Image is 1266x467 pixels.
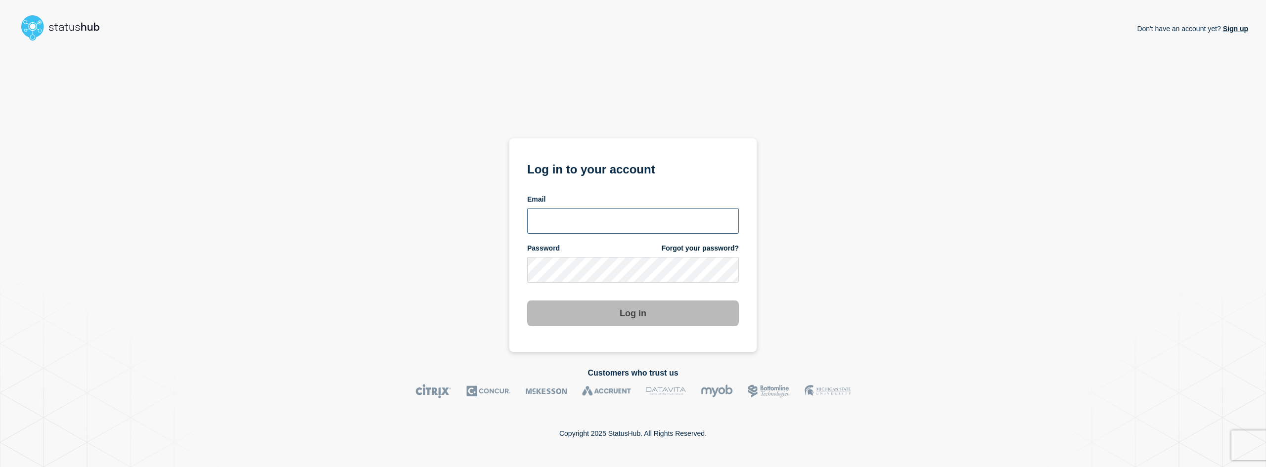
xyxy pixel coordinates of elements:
h2: Customers who trust us [18,369,1248,378]
span: Password [527,244,560,253]
input: password input [527,257,739,283]
span: Email [527,195,545,204]
button: Log in [527,300,739,326]
img: Concur logo [466,384,511,398]
h1: Log in to your account [527,159,739,177]
a: Sign up [1221,25,1248,33]
img: StatusHub logo [18,12,112,43]
img: Accruent logo [582,384,631,398]
p: Copyright 2025 StatusHub. All Rights Reserved. [559,429,707,437]
img: Bottomline logo [748,384,790,398]
img: McKesson logo [526,384,567,398]
img: MSU logo [805,384,851,398]
img: DataVita logo [646,384,686,398]
a: Forgot your password? [662,244,739,253]
p: Don't have an account yet? [1137,17,1248,41]
img: Citrix logo [415,384,452,398]
img: myob logo [701,384,733,398]
input: email input [527,208,739,234]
